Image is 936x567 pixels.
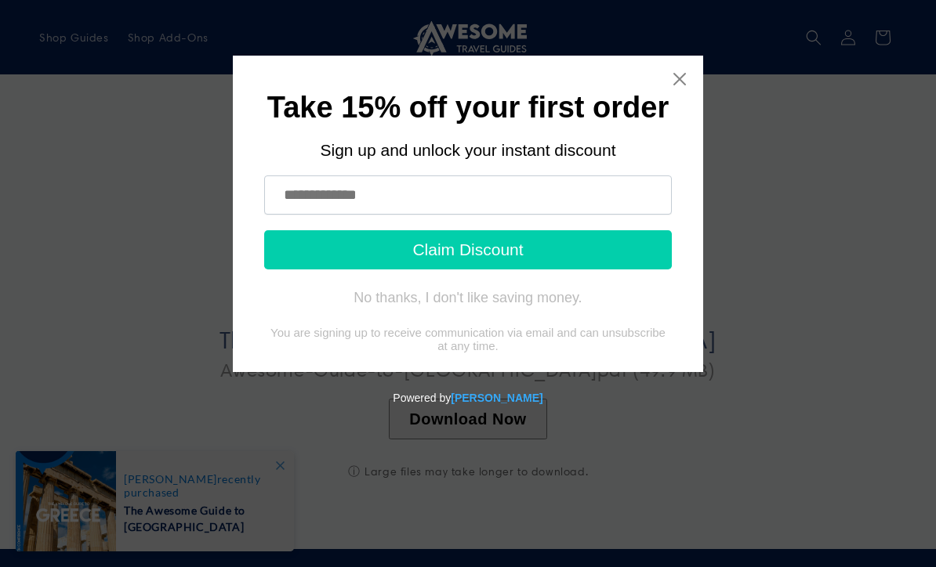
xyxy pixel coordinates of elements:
[6,372,930,424] div: Powered by
[264,95,672,121] h1: Take 15% off your first order
[451,392,542,404] a: Powered by Tydal
[672,71,687,87] a: Close widget
[264,230,672,269] button: Claim Discount
[264,326,672,352] div: You are signing up to receive communication via email and can unsubscribe at any time.
[264,141,672,160] div: Sign up and unlock your instant discount
[354,290,582,305] div: No thanks, I don't like saving money.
